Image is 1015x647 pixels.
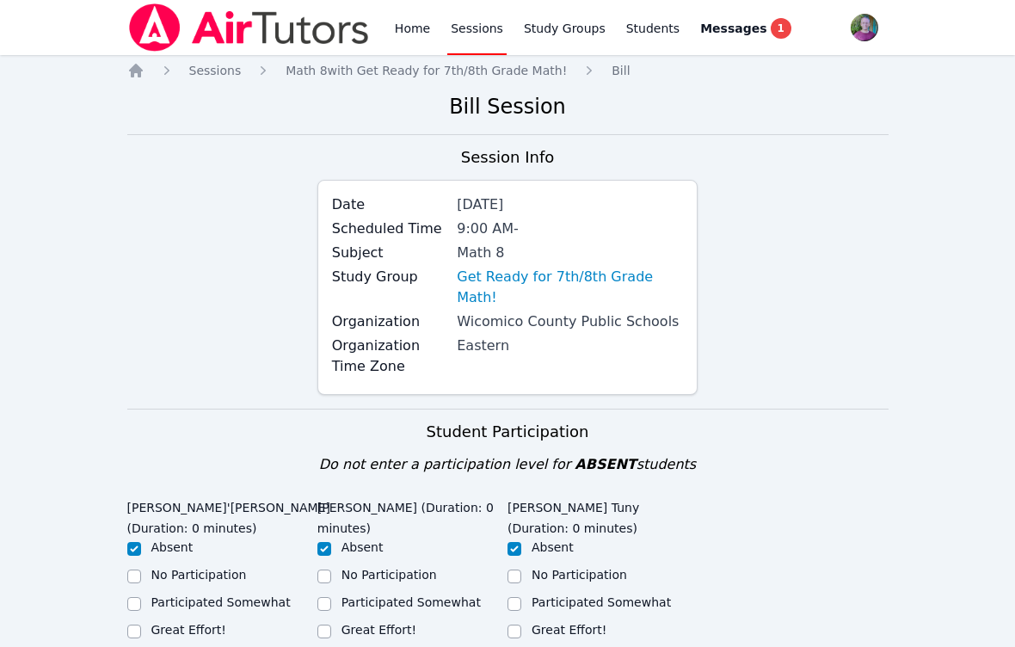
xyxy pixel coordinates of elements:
div: 9:00 AM - [457,219,683,239]
legend: [PERSON_NAME] (Duration: 0 minutes) [317,492,507,539]
label: No Participation [341,568,437,582]
a: Get Ready for 7th/8th Grade Math! [457,267,683,308]
img: Air Tutors [127,3,371,52]
a: Bill [612,62,630,79]
div: Wicomico County Public Schools [457,311,683,332]
span: ABSENT [575,456,636,472]
div: [DATE] [457,194,683,215]
label: Participated Somewhat [532,595,671,609]
h3: Student Participation [127,420,889,444]
label: No Participation [151,568,247,582]
label: Absent [151,540,194,554]
label: Absent [341,540,384,554]
a: Sessions [189,62,242,79]
h3: Session Info [461,145,554,169]
label: No Participation [532,568,627,582]
label: Subject [332,243,447,263]
span: Math 8 with Get Ready for 7th/8th Grade Math! [286,64,567,77]
span: Sessions [189,64,242,77]
h2: Bill Session [127,93,889,120]
label: Study Group [332,267,447,287]
label: Participated Somewhat [151,595,291,609]
label: Absent [532,540,574,554]
span: Messages [700,20,766,37]
span: Bill [612,64,630,77]
legend: [PERSON_NAME]'[PERSON_NAME] (Duration: 0 minutes) [127,492,330,539]
div: Eastern [457,336,683,356]
label: Date [332,194,447,215]
label: Great Effort! [151,623,226,637]
label: Great Effort! [532,623,606,637]
legend: [PERSON_NAME] Tuny (Duration: 0 minutes) [507,492,698,539]
nav: Breadcrumb [127,62,889,79]
label: Great Effort! [341,623,416,637]
div: Do not enter a participation level for students [127,454,889,475]
div: Math 8 [457,243,683,263]
label: Organization Time Zone [332,336,447,377]
a: Math 8with Get Ready for 7th/8th Grade Math! [286,62,567,79]
label: Scheduled Time [332,219,447,239]
label: Organization [332,311,447,332]
span: 1 [771,18,791,39]
label: Participated Somewhat [341,595,481,609]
